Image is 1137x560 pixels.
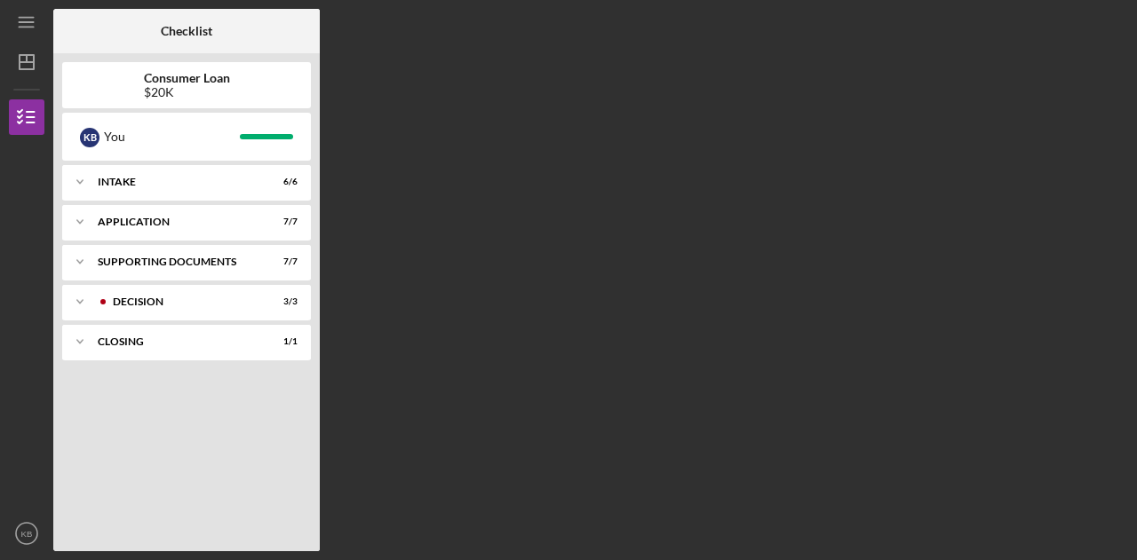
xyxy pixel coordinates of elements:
button: KB [9,516,44,551]
div: Intake [98,177,253,187]
text: KB [21,529,33,539]
div: K B [80,128,99,147]
div: 3 / 3 [266,296,298,307]
div: 7 / 7 [266,217,298,227]
div: 6 / 6 [266,177,298,187]
div: Decision [113,296,253,307]
b: Checklist [161,24,212,38]
div: 7 / 7 [266,256,298,267]
div: Supporting Documents [98,256,253,267]
div: Closing [98,336,253,347]
div: 1 / 1 [266,336,298,347]
b: Consumer Loan [144,71,230,85]
div: Application [98,217,253,227]
div: You [104,122,240,152]
div: $20K [144,85,230,99]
